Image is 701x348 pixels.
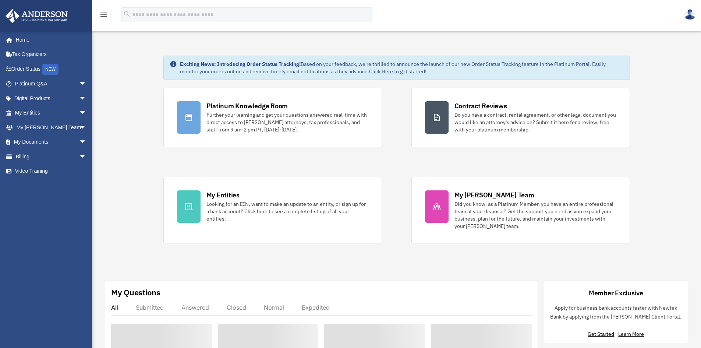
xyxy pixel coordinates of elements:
div: My Questions [111,287,160,298]
div: Submitted [136,304,164,311]
span: arrow_drop_down [79,91,94,106]
a: Billingarrow_drop_down [5,149,98,164]
div: Expedited [302,304,330,311]
span: arrow_drop_down [79,120,94,135]
div: Did you know, as a Platinum Member, you have an entire professional team at your disposal? Get th... [454,200,616,230]
span: arrow_drop_down [79,106,94,121]
a: menu [99,13,108,19]
div: NEW [42,64,59,75]
div: Closed [227,304,246,311]
img: User Pic [684,9,695,20]
div: Platinum Knowledge Room [206,101,288,110]
div: My [PERSON_NAME] Team [454,190,534,200]
a: My [PERSON_NAME] Team Did you know, as a Platinum Member, you have an entire professional team at... [411,177,630,243]
div: All [111,304,118,311]
div: Answered [181,304,209,311]
a: Platinum Knowledge Room Further your learning and get your questions answered real-time with dire... [163,88,382,147]
span: arrow_drop_down [79,77,94,92]
a: My Entitiesarrow_drop_down [5,106,98,120]
div: Contract Reviews [454,101,507,110]
a: My Entities Looking for an EIN, want to make an update to an entity, or sign up for a bank accoun... [163,177,382,243]
a: Contract Reviews Do you have a contract, rental agreement, or other legal document you would like... [411,88,630,147]
a: My [PERSON_NAME] Teamarrow_drop_down [5,120,98,135]
a: Order StatusNEW [5,61,98,77]
p: Apply for business bank accounts faster with Newtek Bank by applying from the [PERSON_NAME] Clien... [550,303,682,321]
div: My Entities [206,190,240,200]
a: Tax Organizers [5,47,98,62]
i: menu [99,10,108,19]
div: Do you have a contract, rental agreement, or other legal document you would like an attorney's ad... [454,111,616,133]
div: Further your learning and get your questions answered real-time with direct access to [PERSON_NAM... [206,111,368,133]
a: Platinum Q&Aarrow_drop_down [5,77,98,91]
a: Get Started [588,331,617,337]
a: Learn More [618,331,644,337]
div: Based on your feedback, we're thrilled to announce the launch of our new Order Status Tracking fe... [180,60,624,75]
i: search [123,10,131,18]
a: Click Here to get started! [369,68,426,75]
div: Normal [264,304,284,311]
a: Video Training [5,164,98,179]
a: Digital Productsarrow_drop_down [5,91,98,106]
div: Member Exclusive [589,288,643,298]
span: arrow_drop_down [79,135,94,150]
div: Looking for an EIN, want to make an update to an entity, or sign up for a bank account? Click her... [206,200,368,222]
img: Anderson Advisors Platinum Portal [3,9,70,23]
strong: Exciting News: Introducing Order Status Tracking! [180,61,301,67]
a: Home [5,32,94,47]
span: arrow_drop_down [79,149,94,164]
a: My Documentsarrow_drop_down [5,135,98,150]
